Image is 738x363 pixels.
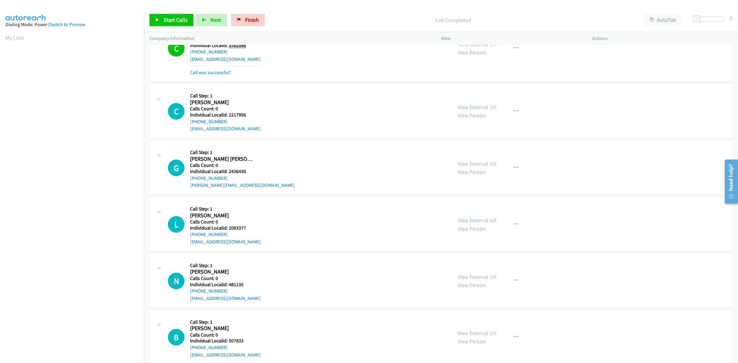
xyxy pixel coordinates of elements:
a: View External Url [458,329,497,337]
h5: Call Step: 1 [190,149,295,156]
h5: Individual Localid: 3761596 [190,42,261,49]
a: [EMAIL_ADDRESS][DOMAIN_NAME] [190,295,261,301]
a: [PHONE_NUMBER] [190,49,228,55]
a: Finish [231,14,265,26]
h5: Call Step: 1 [190,262,261,269]
div: The call is yet to be attempted [168,329,184,345]
a: Start Calls [149,14,193,26]
p: View [441,35,581,42]
h1: C [168,103,184,120]
h5: Call Step: 1 [190,93,261,99]
h2: [PERSON_NAME] [PERSON_NAME] [190,156,253,163]
h5: Individual Localid: 2436430 [190,168,295,175]
h1: C [168,40,184,57]
a: View Person [458,282,486,289]
h2: [PERSON_NAME] [190,212,253,219]
h5: Calls Count: 0 [190,162,295,168]
div: 0 [730,14,732,22]
h5: Calls Count: 0 [190,106,261,112]
h5: Calls Count: 0 [190,219,261,225]
a: [EMAIL_ADDRESS][DOMAIN_NAME] [190,126,261,132]
span: Next [210,16,221,23]
a: Switch to Preview [50,22,85,27]
a: [EMAIL_ADDRESS][DOMAIN_NAME] [190,352,261,358]
a: Call was successful? [190,69,231,75]
div: The call is yet to be attempted [168,273,184,289]
a: View External Url [458,160,497,167]
a: [PERSON_NAME][EMAIL_ADDRESS][DOMAIN_NAME] [190,182,295,188]
a: View Person [458,168,486,176]
h5: Call Step: 1 [190,206,261,212]
h2: [PERSON_NAME] [190,268,253,275]
span: Start Calls [164,16,188,23]
a: View Person [458,225,486,232]
a: [PHONE_NUMBER] [190,175,228,181]
p: Actions [592,35,732,42]
h2: [PERSON_NAME] [190,99,253,106]
iframe: Resource Center [720,157,738,206]
a: [PHONE_NUMBER] [190,345,228,350]
a: View External Url [458,104,497,111]
a: [PHONE_NUMBER] [190,231,228,237]
h1: B [168,329,184,345]
a: View Person [458,338,486,345]
h1: G [168,160,184,176]
h1: L [168,216,184,233]
a: My Lists [6,34,24,41]
iframe: Dialpad [6,47,144,339]
p: Call Completed [273,16,633,24]
h5: Individual Localid: 2217956 [190,112,261,118]
a: View External Url [458,273,497,280]
h2: [PERSON_NAME] [190,325,253,332]
p: Company Information [149,35,430,42]
h1: N [168,273,184,289]
span: Finish [245,16,259,23]
h5: Calls Count: 0 [190,332,261,338]
div: The call is yet to be attempted [168,216,184,233]
h5: Individual Localid: 481135 [190,282,261,288]
h5: Individual Localid: 2093377 [190,225,261,231]
button: Next [196,14,227,26]
a: View Person [458,49,486,56]
a: [EMAIL_ADDRESS][DOMAIN_NAME] [190,56,261,62]
a: [EMAIL_ADDRESS][DOMAIN_NAME] [190,239,261,245]
button: AutoTab [644,14,682,26]
a: [PHONE_NUMBER] [190,288,228,294]
a: View Person [458,112,486,119]
a: View External Url [458,217,497,224]
h5: Calls Count: 0 [190,275,261,282]
h5: Call Step: 1 [190,319,261,325]
div: Dialing Mode: Power | [6,21,138,28]
h5: Individual Localid: 507833 [190,338,261,344]
a: [PHONE_NUMBER] [190,119,228,124]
